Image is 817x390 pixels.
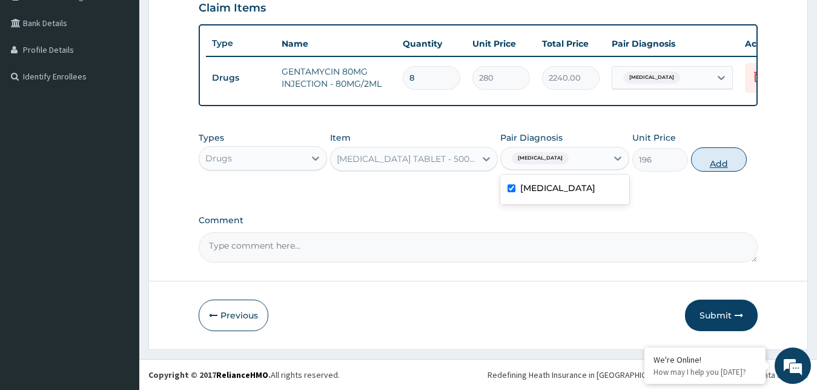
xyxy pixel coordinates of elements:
[520,182,595,194] label: [MEDICAL_DATA]
[199,2,266,15] h3: Claim Items
[206,67,276,89] td: Drugs
[632,132,676,144] label: Unit Price
[199,6,228,35] div: Minimize live chat window
[216,369,268,380] a: RelianceHMO
[199,133,224,143] label: Types
[206,32,276,55] th: Type
[63,68,203,84] div: Chat with us now
[512,152,569,164] span: [MEDICAL_DATA]
[488,369,808,381] div: Redefining Heath Insurance in [GEOGRAPHIC_DATA] using Telemedicine and Data Science!
[536,32,606,56] th: Total Price
[500,132,563,144] label: Pair Diagnosis
[606,32,739,56] th: Pair Diagnosis
[139,359,817,390] footer: All rights reserved.
[199,215,758,226] label: Comment
[337,153,477,165] div: [MEDICAL_DATA] TABLET - 500MG
[205,152,232,164] div: Drugs
[276,59,397,96] td: GENTAMYCIN 80MG INJECTION - 80MG/2ML
[653,367,756,377] p: How may I help you today?
[6,261,231,303] textarea: Type your message and hit 'Enter'
[739,32,799,56] th: Actions
[691,147,747,172] button: Add
[685,300,758,331] button: Submit
[276,32,397,56] th: Name
[70,118,167,240] span: We're online!
[199,300,268,331] button: Previous
[623,72,680,84] span: [MEDICAL_DATA]
[148,369,271,380] strong: Copyright © 2017 .
[397,32,466,56] th: Quantity
[330,132,351,144] label: Item
[653,354,756,365] div: We're Online!
[22,61,49,91] img: d_794563401_company_1708531726252_794563401
[466,32,536,56] th: Unit Price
